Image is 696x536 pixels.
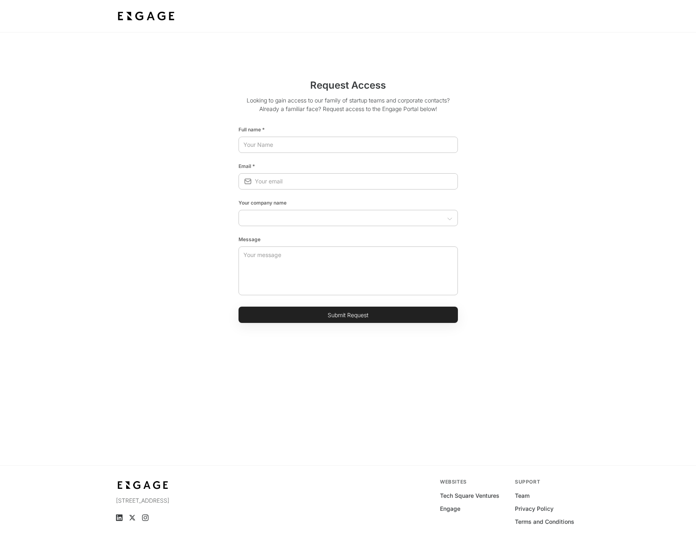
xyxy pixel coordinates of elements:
a: Privacy Policy [515,505,554,513]
div: Your company name [239,196,458,207]
button: Open [446,215,454,223]
img: bdf1fb74-1727-4ba0-a5bd-bc74ae9fc70b.jpeg [116,479,170,492]
p: Looking to gain access to our family of startup teams and corporate contacts? Already a familiar ... [239,96,458,120]
div: Email * [239,159,458,170]
img: bdf1fb74-1727-4ba0-a5bd-bc74ae9fc70b.jpeg [116,9,176,24]
a: LinkedIn [116,514,123,521]
a: Engage [440,505,460,513]
div: Support [515,479,580,485]
a: Team [515,492,530,500]
button: Submit Request [239,307,458,323]
a: X (Twitter) [129,514,136,521]
input: Your Name [239,137,458,152]
ul: Social media [116,514,257,521]
h2: Request Access [239,78,458,96]
input: Your email [255,174,458,189]
a: Instagram [142,514,149,521]
div: Full name * [239,123,458,133]
div: Message [239,233,458,243]
div: Websites [440,479,505,485]
a: Terms and Conditions [515,518,574,526]
p: [STREET_ADDRESS] [116,497,257,505]
a: Tech Square Ventures [440,492,499,500]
